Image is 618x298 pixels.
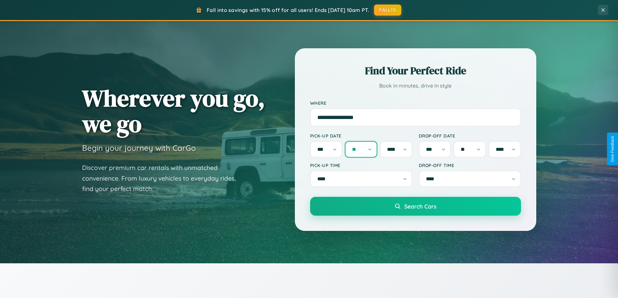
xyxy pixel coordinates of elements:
button: Search Cars [310,197,521,216]
h3: Begin your journey with CarGo [82,143,196,153]
label: Drop-off Time [419,162,521,168]
div: Give Feedback [610,136,615,162]
span: Search Cars [404,203,436,210]
label: Drop-off Date [419,133,521,138]
p: Discover premium car rentals with unmatched convenience. From luxury vehicles to everyday rides, ... [82,162,244,194]
span: Fall into savings with 15% off for all users! Ends [DATE] 10am PT. [207,7,369,13]
label: Pick-up Date [310,133,412,138]
label: Where [310,100,521,106]
label: Pick-up Time [310,162,412,168]
h1: Wherever you go, we go [82,85,265,137]
button: FALL15 [374,5,401,16]
p: Book in minutes, drive in style [310,81,521,90]
h2: Find Your Perfect Ride [310,64,521,78]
